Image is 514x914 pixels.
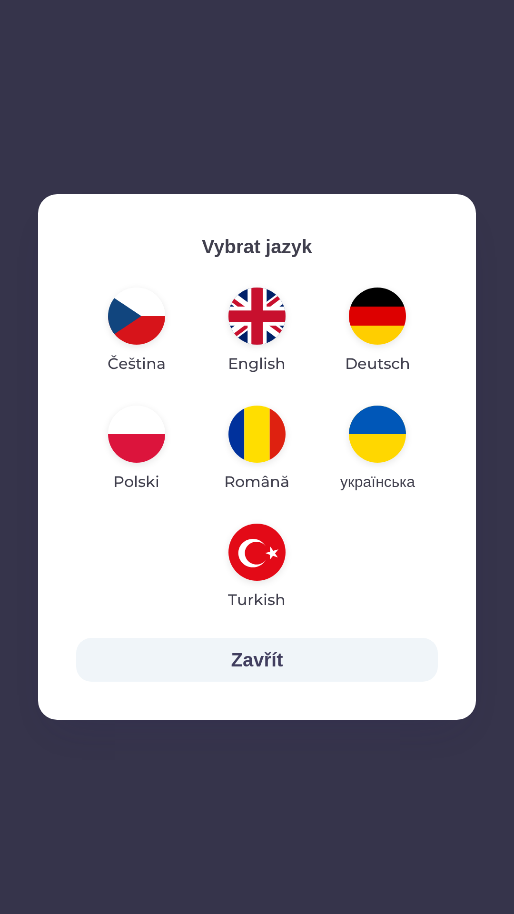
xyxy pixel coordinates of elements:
[108,406,165,463] img: pl flag
[345,352,410,375] p: Deutsch
[108,352,166,375] p: Čeština
[228,406,286,463] img: ro flag
[205,280,308,383] button: English
[224,470,289,493] p: Română
[76,232,438,261] p: Vybrat jazyk
[228,352,286,375] p: English
[228,524,286,581] img: tr flag
[205,516,308,619] button: Turkish
[85,398,188,501] button: Polski
[322,280,433,383] button: Deutsch
[228,588,286,611] p: Turkish
[317,398,438,501] button: українська
[108,288,165,345] img: cs flag
[201,398,312,501] button: Română
[85,280,188,383] button: Čeština
[340,470,415,493] p: українська
[113,470,159,493] p: Polski
[349,406,406,463] img: uk flag
[76,638,438,682] button: Zavřít
[228,288,286,345] img: en flag
[349,288,406,345] img: de flag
